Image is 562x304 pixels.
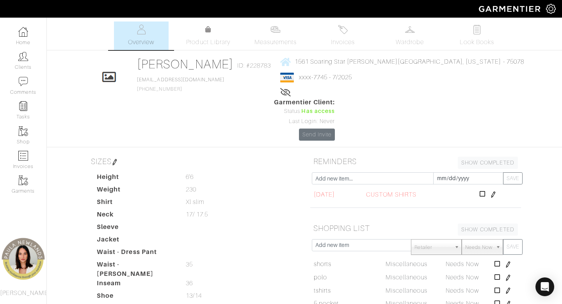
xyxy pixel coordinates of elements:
img: basicinfo-40fd8af6dae0f16599ec9e87c0ef1c0a1fdea2edbe929e3d69a839185d80c458.svg [136,25,146,34]
div: Status: [274,107,335,116]
img: wardrobe-487a4870c1b7c33e795ec22d11cfc2ed9d08956e64fb3008fe2437562e282088.svg [405,25,415,34]
img: visa-934b35602734be37eb7d5d7e5dbcd2044c359bf20a24dc3361ca3fa54326a8a7.png [280,73,294,82]
dt: Inseam [91,279,180,291]
a: [PERSON_NAME] [137,57,233,71]
span: Wardrobe [396,38,424,47]
img: pen-cf24a1663064a2ec1b9c1bd2387e9de7a2fa800b781884d57f21acf72779bad2.png [490,191,496,198]
img: garments-icon-b7da505a4dc4fd61783c78ac3ca0ef83fa9d6f193b1c9dc38574b1d14d53ca28.png [18,175,28,185]
img: pen-cf24a1663064a2ec1b9c1bd2387e9de7a2fa800b781884d57f21acf72779bad2.png [505,261,511,268]
a: xxxx-7745 - 7/2025 [299,74,352,81]
dt: Shoe [91,291,180,304]
span: Needs Now [446,261,478,268]
div: Last Login: Never [274,117,335,126]
a: Invoices [315,21,370,50]
span: 35 [186,260,193,269]
span: 230 [186,185,196,194]
img: gear-icon-white-bd11855cb880d31180b6d7d6211b90ccbf57a29d726f0c71d8c61bd08dd39cc2.png [546,4,556,14]
span: Invoices [331,38,355,47]
span: Xl slim [186,197,205,207]
img: orders-icon-0abe47150d42831381b5fb84f609e132dff9fe21cb692f30cb5eec754e2cba89.png [18,151,28,161]
span: Look Books [460,38,494,47]
span: Miscellaneous [386,287,427,294]
h5: SIZES [88,154,299,169]
img: measurements-466bbee1fd09ba9460f595b01e5d73f9e2bff037440d3c8f018324cb6cdf7a4a.svg [270,25,280,34]
img: reminder-icon-8004d30b9f0a5d33ae49ab947aed9ed385cf756f9e5892f1edd6e32f2345188e.png [18,101,28,111]
img: pen-cf24a1663064a2ec1b9c1bd2387e9de7a2fa800b781884d57f21acf72779bad2.png [505,288,511,294]
img: clients-icon-6bae9207a08558b7cb47a8932f037763ab4055f8c8b6bfacd5dc20c3e0201464.png [18,52,28,61]
img: garmentier-logo-header-white-b43fb05a5012e4ada735d5af1a66efaba907eab6374d6393d1fbf88cb4ef424d.png [475,2,546,16]
a: SHOW COMPLETED [458,224,518,236]
span: Needs Now [465,240,493,255]
span: 1561 Soaring Star [PERSON_NAME][GEOGRAPHIC_DATA], [US_STATE] - 75078 [295,58,524,65]
span: 6'6 [186,172,194,182]
img: orders-27d20c2124de7fd6de4e0e44c1d41de31381a507db9b33961299e4e07d508b8c.svg [338,25,348,34]
span: [PHONE_NUMBER] [137,77,224,92]
img: pen-cf24a1663064a2ec1b9c1bd2387e9de7a2fa800b781884d57f21acf72779bad2.png [505,275,511,281]
img: pen-cf24a1663064a2ec1b9c1bd2387e9de7a2fa800b781884d57f21acf72779bad2.png [112,159,118,165]
a: SHOW COMPLETED [458,157,518,169]
span: [DATE] [314,190,335,199]
input: Add new item... [312,172,434,184]
a: Wardrobe [382,21,437,50]
img: comment-icon-a0a6a9ef722e966f86d9cbdc48e553b5cf19dbc54f86b18d962a5391bc8f6eb6.png [18,77,28,86]
span: ID: #228783 [237,61,271,70]
a: [EMAIL_ADDRESS][DOMAIN_NAME] [137,77,224,82]
button: SAVE [503,239,523,255]
span: Garmentier Client: [274,98,335,107]
span: Needs Now [446,274,478,281]
h5: REMINDERS [310,154,521,169]
span: 17/ 17.5 [186,210,208,219]
span: Retailer [414,240,451,255]
dt: Sleeve [91,222,180,235]
dt: Weight [91,185,180,197]
a: Measurements [248,21,303,50]
button: SAVE [503,172,523,184]
dt: Waist - Dress Pant [91,247,180,260]
img: dashboard-icon-dbcd8f5a0b271acd01030246c82b418ddd0df26cd7fceb0bd07c9910d44c42f6.png [18,27,28,37]
dt: Height [91,172,180,185]
span: CUSTOM SHIRTS [366,190,416,199]
span: Miscellaneous [386,261,427,268]
span: Overview [128,38,154,47]
input: Add new item [312,239,411,251]
a: tshirts [314,286,331,295]
span: Product Library [186,38,230,47]
span: Has access [301,107,335,116]
dt: Shirt [91,197,180,210]
a: 1561 Soaring Star [PERSON_NAME][GEOGRAPHIC_DATA], [US_STATE] - 75078 [280,57,524,66]
span: Needs Now [446,287,478,294]
img: garments-icon-b7da505a4dc4fd61783c78ac3ca0ef83fa9d6f193b1c9dc38574b1d14d53ca28.png [18,126,28,136]
dt: Waist - [PERSON_NAME] [91,260,180,279]
div: Open Intercom Messenger [535,277,554,296]
dt: Neck [91,210,180,222]
span: Miscellaneous [386,274,427,281]
a: polo [314,273,327,282]
a: shorts [314,259,331,269]
a: Look Books [450,21,504,50]
a: Overview [114,21,169,50]
span: Measurements [254,38,297,47]
img: todo-9ac3debb85659649dc8f770b8b6100bb5dab4b48dedcbae339e5042a72dfd3cc.svg [472,25,482,34]
dt: Jacket [91,235,180,247]
a: Product Library [181,25,236,47]
span: 13/14 [186,291,202,300]
a: Send Invite [299,129,335,141]
span: 36 [186,279,193,288]
h5: SHOPPING LIST [310,220,521,236]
